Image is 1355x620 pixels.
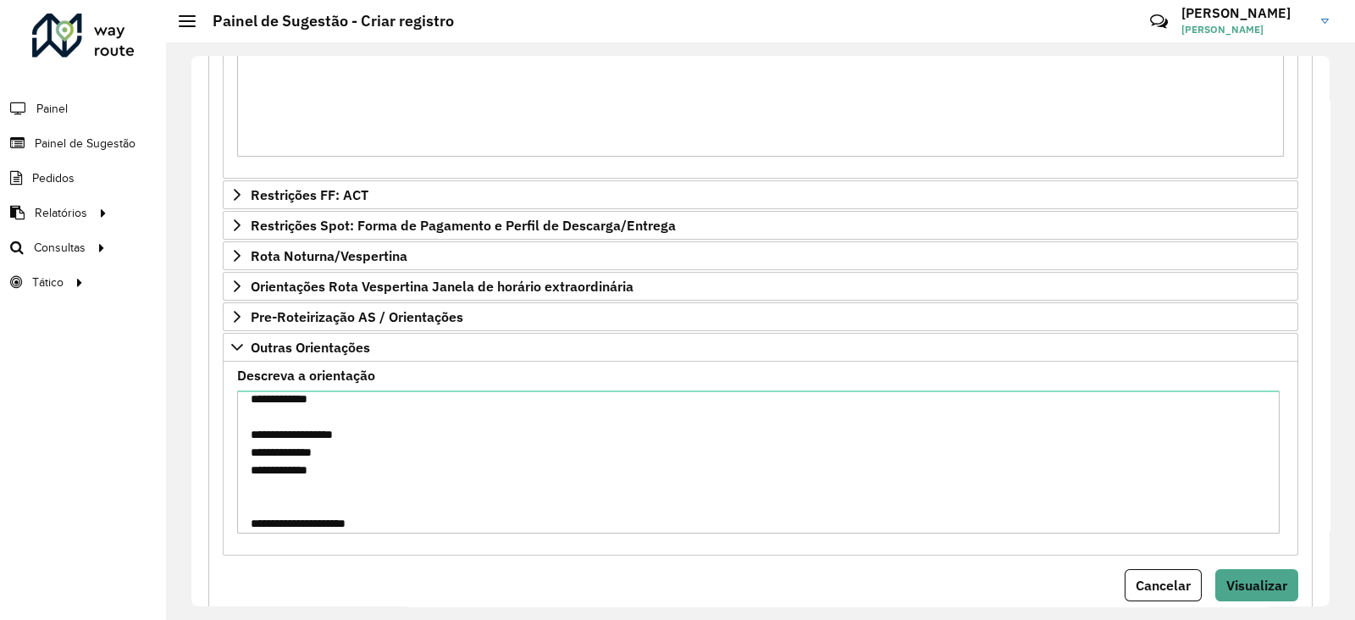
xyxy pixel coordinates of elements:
span: Tático [32,274,64,291]
h3: [PERSON_NAME] [1181,5,1308,21]
span: Orientações Rota Vespertina Janela de horário extraordinária [251,280,633,293]
a: Outras Orientações [223,333,1298,362]
a: Pre-Roteirização AS / Orientações [223,302,1298,331]
a: Rota Noturna/Vespertina [223,241,1298,270]
span: Restrições Spot: Forma de Pagamento e Perfil de Descarga/Entrega [251,219,676,232]
a: Orientações Rota Vespertina Janela de horário extraordinária [223,272,1298,301]
label: Descreva a orientação [237,365,375,385]
span: Cancelar [1136,577,1191,594]
span: Outras Orientações [251,340,370,354]
span: [PERSON_NAME] [1181,22,1308,37]
button: Visualizar [1215,569,1298,601]
a: Restrições Spot: Forma de Pagamento e Perfil de Descarga/Entrega [223,211,1298,240]
a: Restrições FF: ACT [223,180,1298,209]
button: Cancelar [1125,569,1202,601]
span: Visualizar [1226,577,1287,594]
span: Relatórios [35,204,87,222]
span: Consultas [34,239,86,257]
span: Painel [36,100,68,118]
span: Pre-Roteirização AS / Orientações [251,310,463,324]
span: Rota Noturna/Vespertina [251,249,407,263]
a: Contato Rápido [1141,3,1177,40]
h2: Painel de Sugestão - Criar registro [196,12,454,30]
span: Restrições FF: ACT [251,188,368,202]
span: Pedidos [32,169,75,187]
span: Painel de Sugestão [35,135,135,152]
div: Outras Orientações [223,362,1298,556]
